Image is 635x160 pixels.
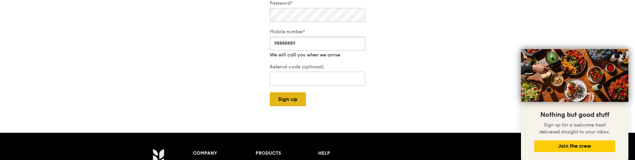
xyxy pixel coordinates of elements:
[270,52,365,58] div: We will call you when we arrive
[534,140,615,152] button: Join the crew
[318,149,381,158] div: Help
[539,122,610,135] span: Sign up for a welcome treat delivered straight to your inbox.
[256,149,318,158] div: Products
[521,49,628,102] img: DSC07876-Edit02-Large.jpeg
[193,149,256,158] div: Company
[270,92,306,106] button: Sign up
[540,111,609,119] span: Nothing but good stuff
[616,51,627,61] button: Close
[270,64,365,70] label: Referral code (optional)
[270,29,365,35] label: Mobile number*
